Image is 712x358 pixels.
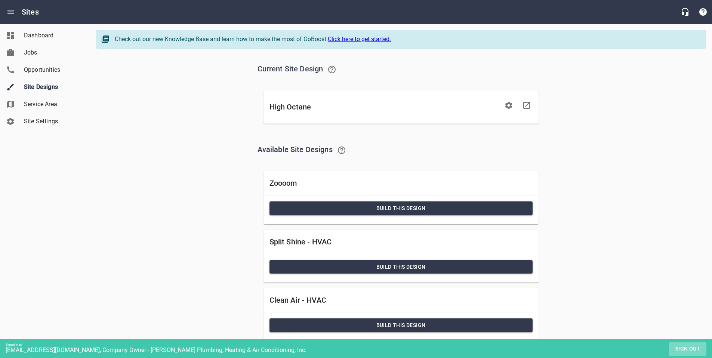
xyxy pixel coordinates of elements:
[269,294,533,306] h6: Clean Air - HVAC
[24,117,81,126] span: Site Settings
[2,3,20,21] button: Open drawer
[269,177,533,189] h6: Zoooom
[275,204,527,213] span: Build this Design
[269,260,533,274] button: Build this Design
[24,100,81,109] span: Service Area
[323,61,341,78] a: Learn about our recommended Site updates
[518,96,536,114] a: Visit Site
[275,321,527,330] span: Build this Design
[269,318,533,332] button: Build this Design
[269,236,533,248] h6: Split Shine - HVAC
[676,3,694,21] button: Live Chat
[22,6,39,18] h6: Sites
[258,61,545,78] h6: Current Site Design
[269,101,500,113] h6: High Octane
[328,36,391,43] a: Click here to get started.
[6,346,712,354] div: [EMAIL_ADDRESS][DOMAIN_NAME], Company Owner - [PERSON_NAME] Plumbing, Heating & Air Conditioning,...
[258,141,545,159] h6: Available Site Designs
[115,35,698,44] div: Check out our new Knowledge Base and learn how to make the most of GoBoost.
[6,343,712,346] div: Signed in as
[24,31,81,40] span: Dashboard
[333,141,351,159] a: Learn about switching Site Designs
[694,3,712,21] button: Support Portal
[275,262,527,272] span: Build this Design
[269,201,533,215] button: Build this Design
[669,342,706,356] button: Sign out
[24,65,81,74] span: Opportunities
[672,344,703,354] span: Sign out
[24,83,81,92] span: Site Designs
[500,96,518,114] button: Edit Site Settings
[24,48,81,57] span: Jobs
